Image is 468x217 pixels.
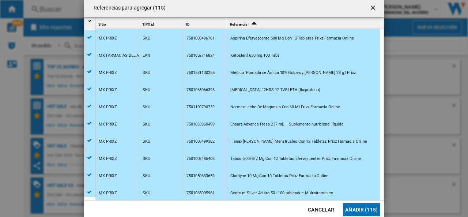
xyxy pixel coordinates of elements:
div: Sort None [185,18,227,29]
div: SKU [143,185,150,202]
div: TIPO id Sort None [141,18,183,29]
div: 7501581100255 [186,64,215,81]
span: TIPO id [142,22,154,26]
div: 7501008485408 [186,150,215,167]
div: Centrum Silver Adulto 50+ 100 tabletas – Multivitamínico [230,185,333,202]
div: 7501050633659 [186,168,215,184]
div: 7501065066398 [186,82,215,98]
button: Añadir (115) [343,203,380,216]
div: MX PRIXZ [99,168,117,184]
div: Ensure Advance Fresa 237 mL – Suplemento nutricional líquido [230,116,343,133]
div: Ketosteril 630 mg 100 Tabs [230,47,279,64]
div: MX PRIXZ [99,150,117,167]
span: ID [186,22,190,26]
span: Referencia [230,22,247,26]
div: 7501008496701 [186,30,215,47]
div: MX PRIXZ [99,99,117,116]
div: MX PRIXZ [99,64,117,81]
div: 7501008499382 [186,133,215,150]
div: Normex Leche De Magnesia Con 60 Ml Prixz Farmacia Online [230,99,340,116]
div: EAN [143,47,150,64]
div: SKU [143,30,150,47]
div: Tabcin 500/8/2 Mg Con 12 Tabletas Efervescentes Prixz Farmacia Online [230,150,361,167]
span: Sort Ascending [248,22,260,26]
button: getI18NText('BUTTONS.CLOSE_DIALOG') [366,1,381,15]
div: MX PRIXZ [99,30,117,47]
button: Cancelar [305,203,337,216]
div: SKU [143,82,150,98]
span: Sitio [98,22,106,26]
div: MX FARMACIAS DEL AHORRO [99,47,153,64]
div: MX PRIXZ [99,133,117,150]
h4: Referencias para agregar (115) [90,4,166,12]
div: Flanax [PERSON_NAME] Menstruales Con 12 Tabletas Prixz Farmacia Online [230,133,367,150]
div: Sort None [97,18,139,29]
div: Sort Ascending [229,18,380,29]
div: SKU [143,116,150,133]
div: 7501065095961 [186,185,215,202]
div: ID Sort None [185,18,227,29]
div: 7501033960499 [186,116,215,133]
ng-md-icon: getI18NText('BUTTONS.CLOSE_DIALOG') [369,4,378,13]
div: Aspirina Efervescente 500 Mg Con 12 Tabletas Prixz Farmacia Online [230,30,354,47]
div: Medicor Pomada de Árnica 10% Golpes y [PERSON_NAME] 28 g | Prixz [230,64,356,81]
div: SKU [143,64,150,81]
div: 7501052716824 [186,47,215,64]
div: SKU [143,99,150,116]
div: Referencia Sort Ascending [229,18,380,29]
div: MX PRIXZ [99,116,117,133]
div: MX PRIXZ [99,185,117,202]
div: Sort None [141,18,183,29]
div: [MEDICAL_DATA] 12HRS 12 TABLETA (Ibuprofeno) [230,82,320,98]
div: SKU [143,133,150,150]
div: Sitio Sort None [97,18,139,29]
div: MX PRIXZ [99,82,117,98]
div: 7501109790739 [186,99,215,116]
div: SKU [143,168,150,184]
div: Clarityne 10 Mg Con 10 Tabletas Prixz Farmacia Online [230,168,328,184]
div: SKU [143,150,150,167]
